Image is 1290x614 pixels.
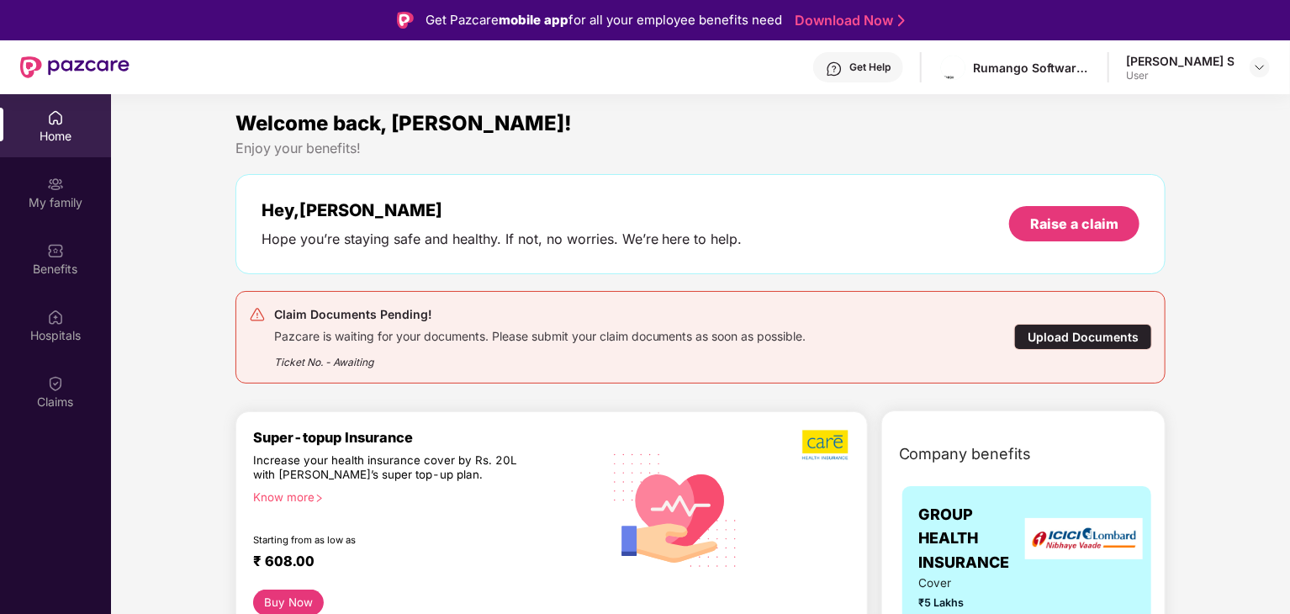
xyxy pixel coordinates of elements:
div: Get Pazcare for all your employee benefits need [426,10,782,30]
img: svg+xml;base64,PHN2ZyB3aWR0aD0iMjAiIGhlaWdodD0iMjAiIHZpZXdCb3g9IjAgMCAyMCAyMCIgZmlsbD0ibm9uZSIgeG... [47,176,64,193]
div: Hey, [PERSON_NAME] [262,200,743,220]
div: Enjoy your benefits! [235,140,1166,157]
img: Logo [397,12,414,29]
div: [PERSON_NAME] S [1126,53,1234,69]
span: ₹5 Lakhs [919,595,1034,611]
div: Know more [253,490,591,502]
span: Company benefits [899,442,1032,466]
img: b5dec4f62d2307b9de63beb79f102df3.png [802,429,850,461]
div: User [1126,69,1234,82]
div: Rumango Software And Consulting Services Private Limited [973,60,1091,76]
div: Increase your health insurance cover by Rs. 20L with [PERSON_NAME]’s super top-up plan. [253,453,529,484]
div: Upload Documents [1014,324,1152,350]
img: svg+xml;base64,PHN2ZyBpZD0iQmVuZWZpdHMiIHhtbG5zPSJodHRwOi8vd3d3LnczLm9yZy8yMDAwL3N2ZyIgd2lkdGg9Ij... [47,242,64,259]
span: Cover [919,574,1034,592]
img: svg+xml;base64,PHN2ZyB4bWxucz0iaHR0cDovL3d3dy53My5vcmcvMjAwMC9zdmciIHhtbG5zOnhsaW5rPSJodHRwOi8vd3... [601,433,751,585]
span: GROUP HEALTH INSURANCE [919,503,1034,574]
img: Stroke [898,12,905,29]
div: Super-topup Insurance [253,429,601,446]
img: New Pazcare Logo [20,56,130,78]
img: svg+xml;base64,PHN2ZyBpZD0iSG9zcGl0YWxzIiB4bWxucz0iaHR0cDovL3d3dy53My5vcmcvMjAwMC9zdmciIHdpZHRoPS... [47,309,64,326]
span: right [315,494,324,503]
div: Claim Documents Pending! [274,304,806,325]
img: svg+xml;base64,PHN2ZyBpZD0iSGVscC0zMngzMiIgeG1sbnM9Imh0dHA6Ly93d3cudzMub3JnLzIwMDAvc3ZnIiB3aWR0aD... [826,61,843,77]
div: Starting from as low as [253,534,530,546]
div: Get Help [849,61,891,74]
div: Hope you’re staying safe and healthy. If not, no worries. We’re here to help. [262,230,743,248]
img: svg+xml;base64,PHN2ZyB4bWxucz0iaHR0cDovL3d3dy53My5vcmcvMjAwMC9zdmciIHdpZHRoPSIyNCIgaGVpZ2h0PSIyNC... [249,306,266,323]
div: Ticket No. - Awaiting [274,344,806,370]
div: ₹ 608.00 [253,553,584,573]
a: Download Now [795,12,900,29]
div: Pazcare is waiting for your documents. Please submit your claim documents as soon as possible. [274,325,806,344]
img: nehish%20logo.png [941,56,965,80]
img: svg+xml;base64,PHN2ZyBpZD0iRHJvcGRvd24tMzJ4MzIiIHhtbG5zPSJodHRwOi8vd3d3LnczLm9yZy8yMDAwL3N2ZyIgd2... [1253,61,1266,74]
div: Raise a claim [1030,214,1118,233]
span: Welcome back, [PERSON_NAME]! [235,111,572,135]
img: svg+xml;base64,PHN2ZyBpZD0iSG9tZSIgeG1sbnM9Imh0dHA6Ly93d3cudzMub3JnLzIwMDAvc3ZnIiB3aWR0aD0iMjAiIG... [47,109,64,126]
img: insurerLogo [1025,518,1143,559]
strong: mobile app [499,12,568,28]
img: svg+xml;base64,PHN2ZyBpZD0iQ2xhaW0iIHhtbG5zPSJodHRwOi8vd3d3LnczLm9yZy8yMDAwL3N2ZyIgd2lkdGg9IjIwIi... [47,375,64,392]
